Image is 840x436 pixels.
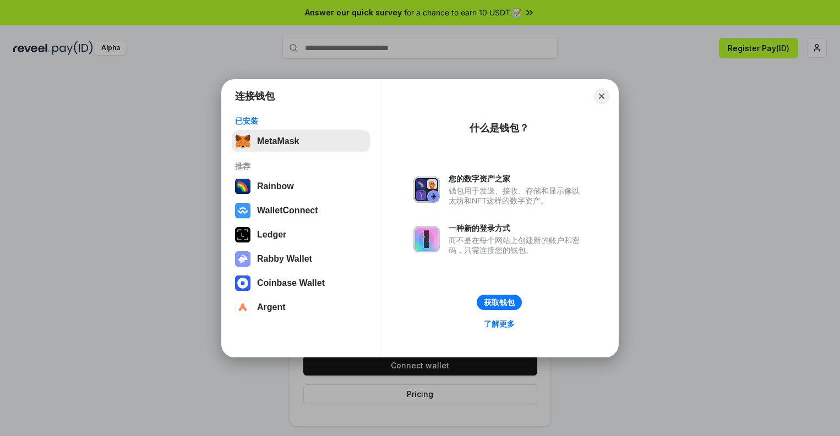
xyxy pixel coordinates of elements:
div: Argent [257,302,286,312]
div: 获取钱包 [484,297,515,307]
div: 您的数字资产之家 [449,174,585,184]
div: Rabby Wallet [257,254,312,264]
div: 已安装 [235,116,367,126]
img: svg+xml,%3Csvg%20width%3D%2228%22%20height%3D%2228%22%20viewBox%3D%220%200%2028%2028%22%20fill%3D... [235,300,250,315]
button: Ledger [232,224,370,246]
button: Rabby Wallet [232,248,370,270]
img: svg+xml,%3Csvg%20fill%3D%22none%22%20height%3D%2233%22%20viewBox%3D%220%200%2035%2033%22%20width%... [235,134,250,149]
h1: 连接钱包 [235,90,275,103]
img: svg+xml,%3Csvg%20width%3D%2228%22%20height%3D%2228%22%20viewBox%3D%220%200%2028%2028%22%20fill%3D... [235,275,250,291]
img: svg+xml,%3Csvg%20xmlns%3D%22http%3A%2F%2Fwww.w3.org%2F2000%2Fsvg%22%20fill%3D%22none%22%20viewBox... [235,251,250,267]
button: Coinbase Wallet [232,272,370,294]
div: WalletConnect [257,206,318,216]
button: MetaMask [232,130,370,152]
img: svg+xml,%3Csvg%20width%3D%22120%22%20height%3D%22120%22%20viewBox%3D%220%200%20120%20120%22%20fil... [235,179,250,194]
div: 而不是在每个网站上创建新的账户和密码，只需连接您的钱包。 [449,235,585,255]
div: MetaMask [257,136,299,146]
div: Ledger [257,230,286,240]
img: svg+xml,%3Csvg%20xmlns%3D%22http%3A%2F%2Fwww.w3.org%2F2000%2Fsvg%22%20fill%3D%22none%22%20viewBox... [413,226,440,252]
div: 推荐 [235,161,367,171]
div: Coinbase Wallet [257,278,325,288]
div: 一种新的登录方式 [449,223,585,233]
div: 钱包用于发送、接收、存储和显示像以太坊和NFT这样的数字资产。 [449,186,585,206]
img: svg+xml,%3Csvg%20xmlns%3D%22http%3A%2F%2Fwww.w3.org%2F2000%2Fsvg%22%20width%3D%2228%22%20height%3... [235,227,250,242]
div: 什么是钱包？ [470,122,529,135]
button: Argent [232,296,370,318]
div: Rainbow [257,181,294,191]
div: 了解更多 [484,319,515,329]
button: Rainbow [232,175,370,197]
button: 获取钱包 [477,295,522,310]
a: 了解更多 [477,317,521,331]
button: WalletConnect [232,200,370,222]
img: svg+xml,%3Csvg%20xmlns%3D%22http%3A%2F%2Fwww.w3.org%2F2000%2Fsvg%22%20fill%3D%22none%22%20viewBox... [413,176,440,203]
img: svg+xml,%3Csvg%20width%3D%2228%22%20height%3D%2228%22%20viewBox%3D%220%200%2028%2028%22%20fill%3D... [235,203,250,218]
button: Close [594,89,609,104]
